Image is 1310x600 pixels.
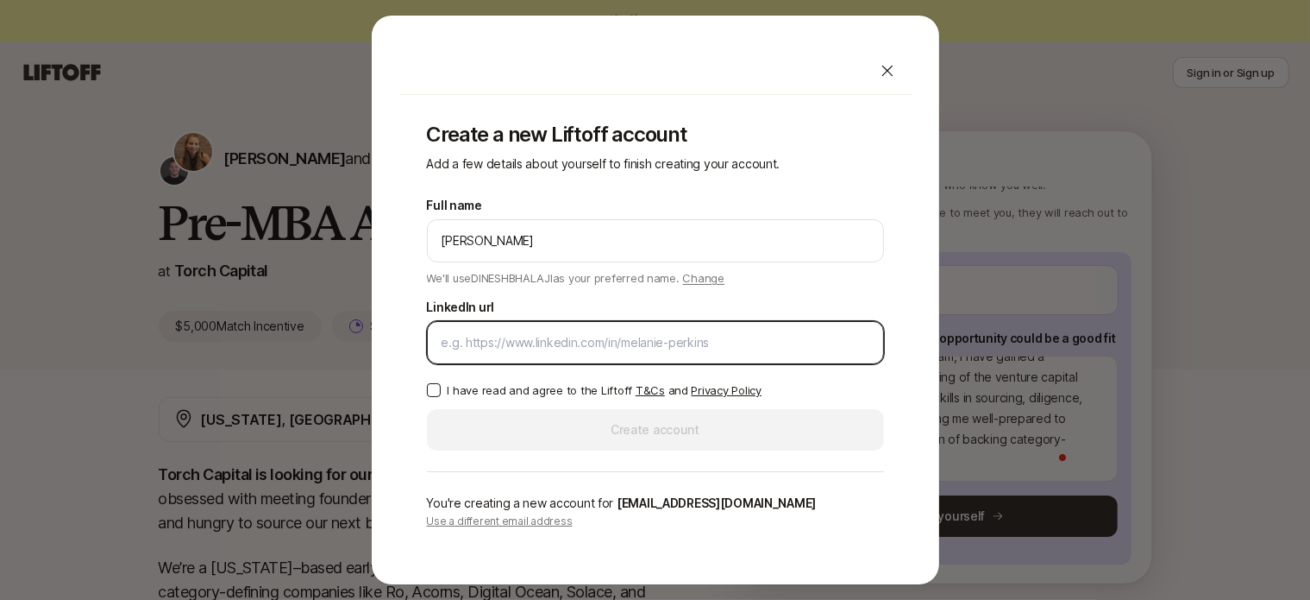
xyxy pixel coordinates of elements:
[427,383,441,397] button: I have read and agree to the Liftoff T&Cs and Privacy Policy
[427,195,482,216] label: Full name
[427,123,884,147] p: Create a new Liftoff account
[636,383,665,397] a: T&Cs
[427,493,884,514] p: You're creating a new account for
[442,332,869,353] input: e.g. https://www.linkedin.com/in/melanie-perkins
[427,266,725,287] p: We'll use DINESHBHALAJI as your preferred name.
[442,231,869,251] input: e.g. Melanie Perkins
[692,383,762,397] a: Privacy Policy
[427,297,495,318] label: LinkedIn url
[427,514,884,529] p: Use a different email address
[683,271,724,285] span: Change
[427,154,884,174] p: Add a few details about yourself to finish creating your account.
[617,496,816,510] span: [EMAIL_ADDRESS][DOMAIN_NAME]
[448,382,762,399] p: I have read and agree to the Liftoff and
